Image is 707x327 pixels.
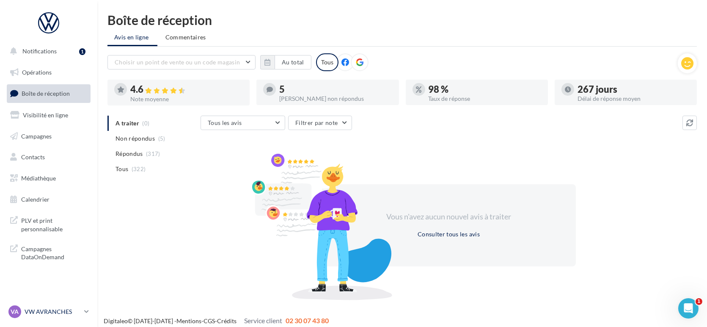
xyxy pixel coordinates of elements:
a: Calendrier [5,191,92,208]
span: Notifications [22,47,57,55]
span: (322) [132,166,146,172]
p: VW AVRANCHES [25,308,81,316]
a: Contacts [5,148,92,166]
a: Campagnes [5,127,92,145]
span: Campagnes [21,132,52,139]
span: Répondus [116,150,143,158]
span: Choisir un point de vente ou un code magasin [115,58,240,66]
span: Opérations [22,69,52,76]
span: (317) [146,150,160,157]
a: Campagnes DataOnDemand [5,240,92,265]
button: Notifications 1 [5,42,89,60]
span: Médiathèque [21,175,56,182]
div: 1 [79,48,85,55]
div: Note moyenne [130,96,243,102]
button: Au total [275,55,311,69]
a: Digitaleo [104,317,128,324]
button: Choisir un point de vente ou un code magasin [107,55,256,69]
span: Visibilité en ligne [23,111,68,119]
div: 267 jours [578,85,690,94]
a: CGS [204,317,215,324]
a: Opérations [5,64,92,81]
span: Calendrier [21,196,50,203]
iframe: Intercom live chat [678,298,699,319]
button: Tous les avis [201,116,285,130]
a: PLV et print personnalisable [5,211,92,236]
span: Boîte de réception [22,90,70,97]
a: Médiathèque [5,169,92,187]
a: Visibilité en ligne [5,106,92,124]
span: Tous les avis [208,119,242,126]
span: 02 30 07 43 80 [286,316,329,324]
div: Boîte de réception [107,14,697,26]
span: © [DATE]-[DATE] - - - [104,317,329,324]
span: Service client [244,316,282,324]
div: Délai de réponse moyen [578,96,690,102]
div: Taux de réponse [429,96,541,102]
button: Filtrer par note [288,116,352,130]
a: Mentions [176,317,201,324]
div: 5 [279,85,392,94]
span: Non répondus [116,134,155,143]
button: Consulter tous les avis [414,229,483,239]
span: VA [11,308,19,316]
div: 4.6 [130,85,243,94]
span: Commentaires [165,33,206,42]
div: [PERSON_NAME] non répondus [279,96,392,102]
span: Contacts [21,153,45,161]
div: Vous n'avez aucun nouvel avis à traiter [376,211,522,222]
span: 1 [696,298,702,305]
a: Crédits [217,317,237,324]
span: (5) [158,135,165,142]
span: PLV et print personnalisable [21,215,87,233]
div: 98 % [429,85,541,94]
div: Tous [316,53,338,71]
a: VA VW AVRANCHES [7,304,91,320]
span: Campagnes DataOnDemand [21,243,87,261]
button: Au total [260,55,311,69]
span: Tous [116,165,128,173]
a: Boîte de réception [5,84,92,103]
